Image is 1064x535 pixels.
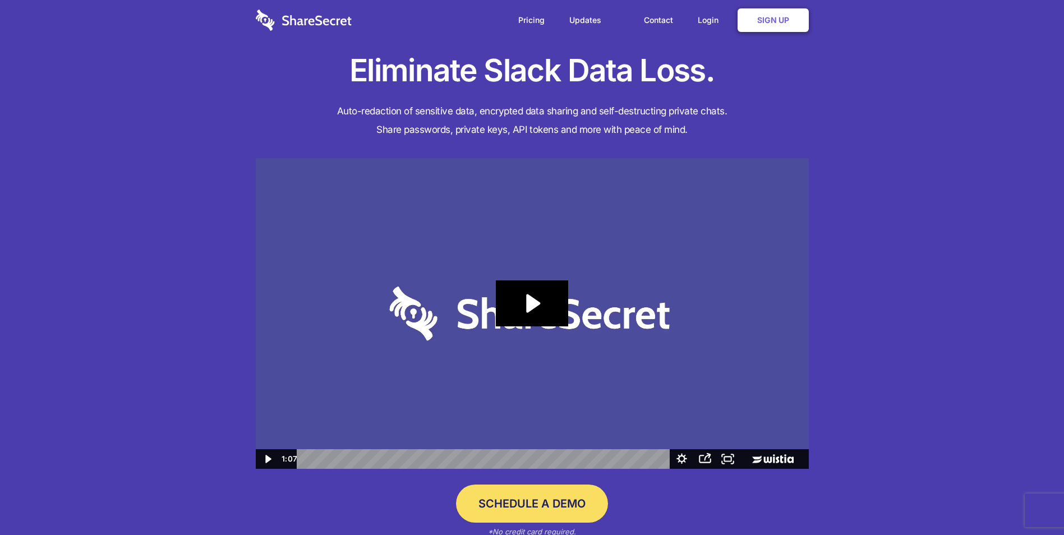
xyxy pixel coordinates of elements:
[693,449,716,469] button: Open sharing menu
[716,449,739,469] button: Fullscreen
[670,449,693,469] button: Show settings menu
[739,449,808,469] a: Wistia Logo -- Learn More
[507,3,556,38] a: Pricing
[738,8,809,32] a: Sign Up
[256,158,809,469] img: Sharesecret
[306,449,665,469] div: Playbar
[456,485,608,523] a: Schedule a Demo
[256,449,279,469] button: Play Video
[633,3,684,38] a: Contact
[256,102,809,139] h4: Auto-redaction of sensitive data, encrypted data sharing and self-destructing private chats. Shar...
[687,3,735,38] a: Login
[256,50,809,91] h1: Eliminate Slack Data Loss.
[496,280,568,326] button: Play Video: Sharesecret Slack Extension
[256,10,352,31] img: logo-wordmark-white-trans-d4663122ce5f474addd5e946df7df03e33cb6a1c49d2221995e7729f52c070b2.svg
